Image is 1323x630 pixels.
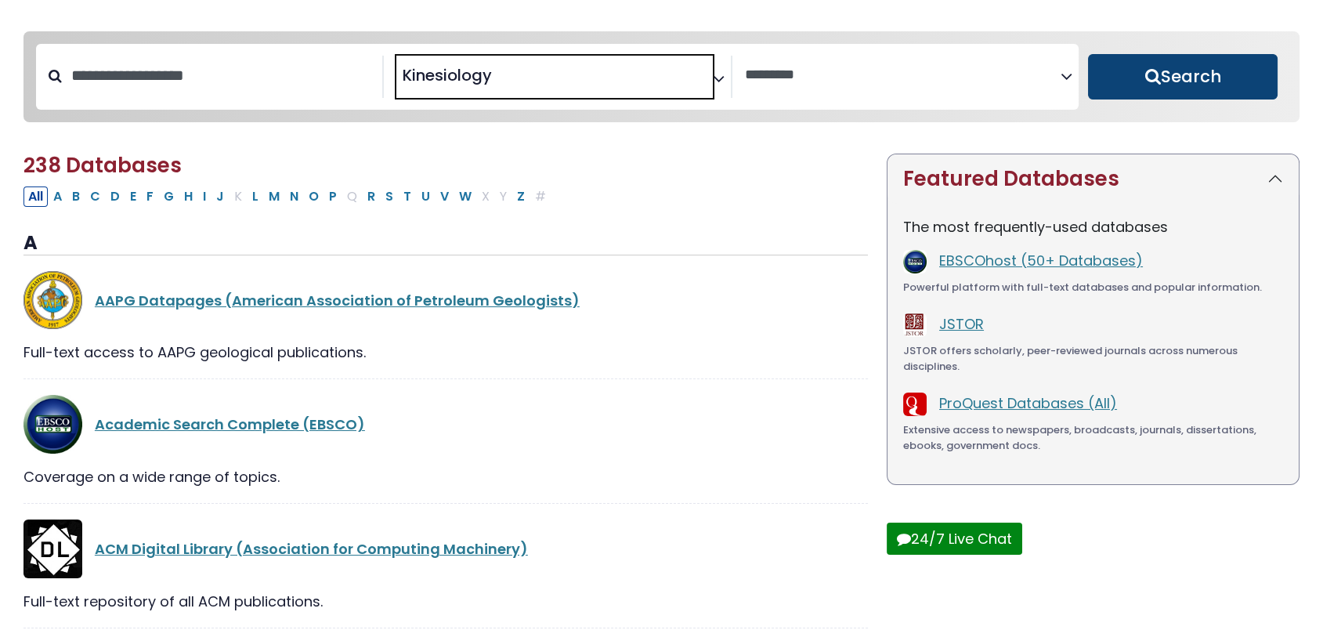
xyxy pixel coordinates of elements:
[363,186,380,207] button: Filter Results R
[745,67,1061,84] textarea: Search
[67,186,85,207] button: Filter Results B
[512,186,530,207] button: Filter Results Z
[198,186,211,207] button: Filter Results I
[903,280,1283,295] div: Powerful platform with full-text databases and popular information.
[264,186,284,207] button: Filter Results M
[417,186,435,207] button: Filter Results U
[179,186,197,207] button: Filter Results H
[495,72,506,89] textarea: Search
[939,314,984,334] a: JSTOR
[903,343,1283,374] div: JSTOR offers scholarly, peer-reviewed journals across numerous disciplines.
[403,63,492,87] span: Kinesiology
[49,186,67,207] button: Filter Results A
[62,63,382,89] input: Search database by title or keyword
[399,186,416,207] button: Filter Results T
[285,186,303,207] button: Filter Results N
[396,63,492,87] li: Kinesiology
[887,154,1299,204] button: Featured Databases
[436,186,454,207] button: Filter Results V
[1088,54,1278,100] button: Submit for Search Results
[23,466,868,487] div: Coverage on a wide range of topics.
[381,186,398,207] button: Filter Results S
[23,151,182,179] span: 238 Databases
[85,186,105,207] button: Filter Results C
[248,186,263,207] button: Filter Results L
[106,186,125,207] button: Filter Results D
[903,422,1283,453] div: Extensive access to newspapers, broadcasts, journals, dissertations, ebooks, government docs.
[23,232,868,255] h3: A
[23,591,868,612] div: Full-text repository of all ACM publications.
[159,186,179,207] button: Filter Results G
[211,186,229,207] button: Filter Results J
[304,186,324,207] button: Filter Results O
[939,393,1117,413] a: ProQuest Databases (All)
[903,216,1283,237] p: The most frequently-used databases
[95,539,528,559] a: ACM Digital Library (Association for Computing Machinery)
[95,415,365,434] a: Academic Search Complete (EBSCO)
[23,186,552,205] div: Alpha-list to filter by first letter of database name
[887,523,1022,555] button: 24/7 Live Chat
[454,186,476,207] button: Filter Results W
[23,186,48,207] button: All
[23,342,868,363] div: Full-text access to AAPG geological publications.
[125,186,141,207] button: Filter Results E
[95,291,580,310] a: AAPG Datapages (American Association of Petroleum Geologists)
[324,186,342,207] button: Filter Results P
[939,251,1143,270] a: EBSCOhost (50+ Databases)
[142,186,158,207] button: Filter Results F
[23,31,1300,122] nav: Search filters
